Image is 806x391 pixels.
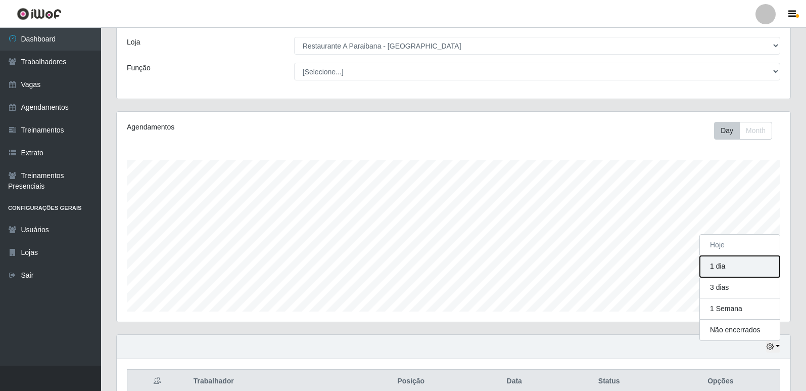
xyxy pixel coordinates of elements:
div: Toolbar with button groups [714,122,780,140]
button: 3 dias [700,277,780,298]
button: 1 dia [700,256,780,277]
label: Função [127,63,151,73]
button: Não encerrados [700,320,780,340]
button: Day [714,122,740,140]
button: Month [739,122,772,140]
div: Agendamentos [127,122,390,133]
img: CoreUI Logo [17,8,62,20]
div: First group [714,122,772,140]
button: 1 Semana [700,298,780,320]
button: Hoje [700,235,780,256]
label: Loja [127,37,140,48]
